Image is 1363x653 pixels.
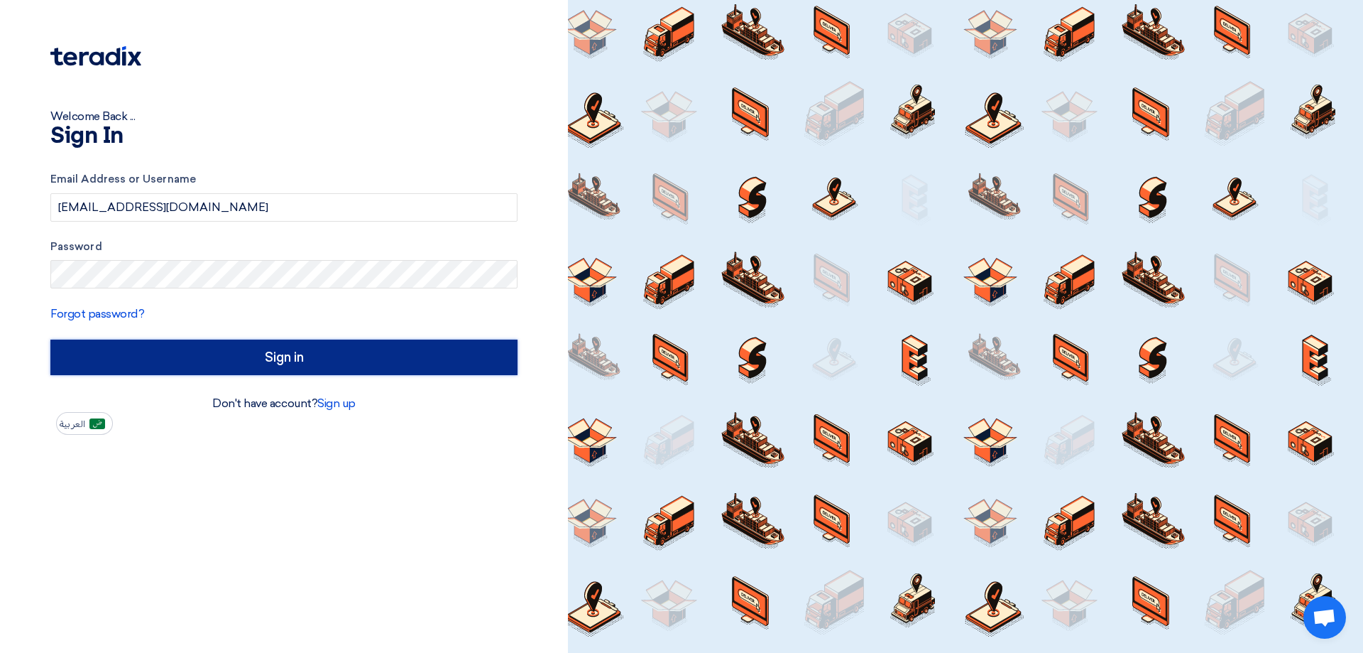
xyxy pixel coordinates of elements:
a: Open chat [1303,596,1346,639]
a: Sign up [317,396,356,410]
label: Password [50,239,518,255]
div: Don't have account? [50,395,518,412]
input: Sign in [50,340,518,375]
h1: Sign In [50,125,518,148]
img: ar-AR.png [89,419,105,429]
span: العربية [60,419,85,429]
button: العربية [56,412,113,435]
a: Forgot password? [50,307,144,320]
input: Enter your business email or username [50,193,518,222]
label: Email Address or Username [50,171,518,188]
img: Teradix logo [50,46,141,66]
div: Welcome Back ... [50,108,518,125]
